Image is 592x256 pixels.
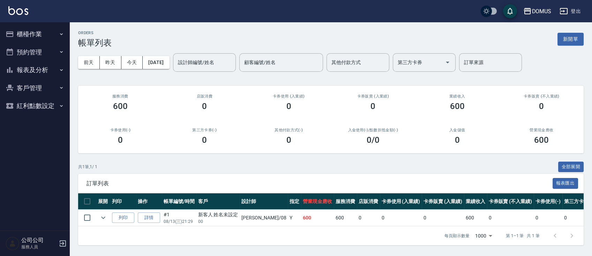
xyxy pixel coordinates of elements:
[240,193,288,210] th: 設計師
[424,94,491,99] h2: 業績收入
[286,101,291,111] h3: 0
[334,210,357,226] td: 600
[136,193,162,210] th: 操作
[534,135,549,145] h3: 600
[3,25,67,43] button: 櫃檯作業
[424,128,491,132] h2: 入金儲值
[357,193,380,210] th: 店販消費
[121,56,143,69] button: 今天
[370,101,375,111] h3: 0
[472,226,495,245] div: 1000
[87,94,154,99] h3: 服務消費
[118,135,123,145] h3: 0
[288,210,301,226] td: Y
[162,193,196,210] th: 帳單編號/時間
[78,38,112,48] h3: 帳單列表
[288,193,301,210] th: 指定
[339,128,407,132] h2: 入金使用(-) /點數折抵金額(-)
[444,233,470,239] p: 每頁顯示數量
[334,193,357,210] th: 服務消費
[553,178,578,189] button: 報表匯出
[3,43,67,61] button: 預約管理
[198,218,238,225] p: 00
[196,193,240,210] th: 客戶
[557,5,584,18] button: 登出
[534,193,562,210] th: 卡券使用(-)
[171,94,239,99] h2: 店販消費
[202,135,207,145] h3: 0
[78,164,97,170] p: 共 1 筆, 1 / 1
[138,212,160,223] a: 詳情
[422,193,464,210] th: 卡券販賣 (入業績)
[96,193,110,210] th: 展開
[21,237,57,244] h5: 公司公司
[508,128,576,132] h2: 營業現金應收
[255,128,323,132] h2: 其他付款方式(-)
[380,210,422,226] td: 0
[171,128,239,132] h2: 第三方卡券(-)
[357,210,380,226] td: 0
[3,61,67,79] button: 報表及分析
[508,94,576,99] h2: 卡券販賣 (不入業績)
[164,218,195,225] p: 08/13 (三) 21:29
[110,193,136,210] th: 列印
[367,135,380,145] h3: 0 /0
[100,56,121,69] button: 昨天
[487,210,534,226] td: 0
[539,101,544,111] h3: 0
[442,57,453,68] button: Open
[78,31,112,35] h2: ORDERS
[301,210,334,226] td: 600
[301,193,334,210] th: 營業現金應收
[520,4,554,18] button: DOMUS
[339,94,407,99] h2: 卡券販賣 (入業績)
[422,210,464,226] td: 0
[3,79,67,97] button: 客戶管理
[21,244,57,250] p: 服務人員
[198,211,238,218] div: 新客人 姓名未設定
[143,56,169,69] button: [DATE]
[8,6,28,15] img: Logo
[558,162,584,172] button: 全部展開
[534,210,562,226] td: 0
[455,135,460,145] h3: 0
[464,193,487,210] th: 業績收入
[202,101,207,111] h3: 0
[506,233,540,239] p: 第 1–1 筆 共 1 筆
[6,236,20,250] img: Person
[240,210,288,226] td: [PERSON_NAME] /08
[78,56,100,69] button: 前天
[532,7,551,16] div: DOMUS
[113,101,128,111] h3: 600
[98,212,108,223] button: expand row
[380,193,422,210] th: 卡券使用 (入業績)
[255,94,323,99] h2: 卡券使用 (入業績)
[553,180,578,186] a: 報表匯出
[450,101,465,111] h3: 600
[487,193,534,210] th: 卡券販賣 (不入業績)
[112,212,134,223] button: 列印
[87,128,154,132] h2: 卡券使用(-)
[286,135,291,145] h3: 0
[503,4,517,18] button: save
[87,180,553,187] span: 訂單列表
[557,33,584,46] button: 新開單
[162,210,196,226] td: #1
[464,210,487,226] td: 600
[3,97,67,115] button: 紅利點數設定
[557,36,584,42] a: 新開單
